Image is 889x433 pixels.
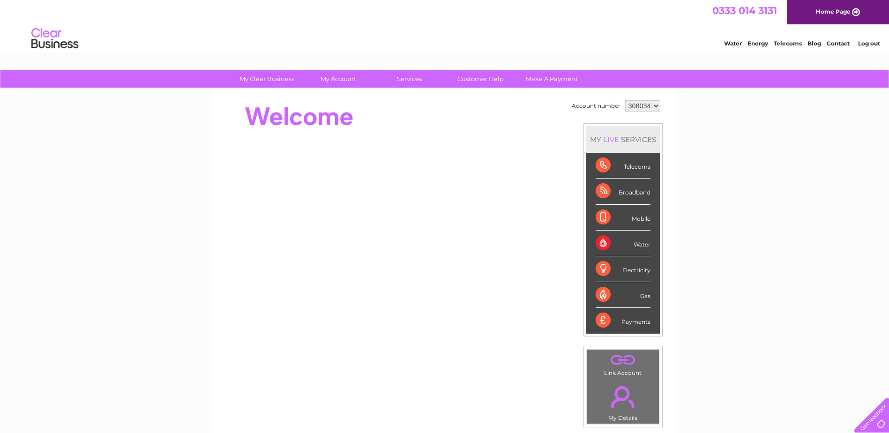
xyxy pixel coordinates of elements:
a: Customer Help [442,70,519,88]
a: . [590,352,657,368]
a: Contact [827,40,850,47]
a: Energy [747,40,768,47]
a: Telecoms [774,40,802,47]
td: My Details [587,378,659,424]
div: Water [596,231,650,256]
div: Broadband [596,179,650,204]
a: Blog [807,40,821,47]
img: logo.png [31,24,79,53]
a: Make A Payment [513,70,590,88]
div: LIVE [601,135,621,144]
div: Clear Business is a trading name of Verastar Limited (registered in [GEOGRAPHIC_DATA] No. 3667643... [224,5,666,45]
a: 0333 014 3131 [712,5,777,16]
td: Link Account [587,349,659,379]
div: Telecoms [596,153,650,179]
div: Payments [596,308,650,333]
a: My Account [299,70,377,88]
div: Mobile [596,205,650,231]
div: Gas [596,282,650,308]
a: My Clear Business [228,70,306,88]
td: Account number [569,98,623,114]
a: Water [724,40,742,47]
div: Electricity [596,256,650,282]
a: . [590,381,657,413]
a: Log out [858,40,880,47]
a: Services [371,70,448,88]
div: MY SERVICES [586,126,660,153]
